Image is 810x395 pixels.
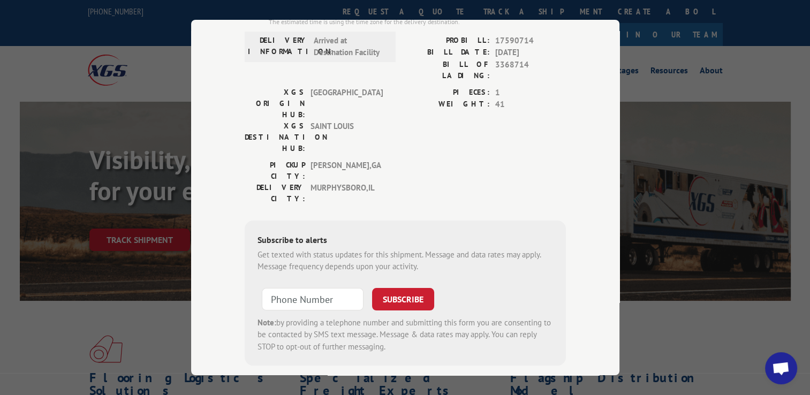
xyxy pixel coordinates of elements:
label: PROBILL: [405,34,490,47]
div: Get texted with status updates for this shipment. Message and data rates may apply. Message frequ... [258,248,553,272]
label: XGS ORIGIN HUB: [245,86,305,120]
span: 41 [495,98,566,111]
span: [DATE] [495,47,566,59]
label: BILL OF LADING: [405,58,490,81]
span: 3368714 [495,58,566,81]
strong: Note: [258,317,276,327]
label: XGS DESTINATION HUB: [245,120,305,154]
input: Phone Number [262,287,364,310]
a: Open chat [765,352,797,384]
label: BILL DATE: [405,47,490,59]
label: PIECES: [405,86,490,98]
span: MURPHYSBORO , IL [311,181,383,204]
label: WEIGHT: [405,98,490,111]
span: SAINT LOUIS [311,120,383,154]
span: [GEOGRAPHIC_DATA] [311,86,383,120]
label: PICKUP CITY: [245,159,305,181]
div: Subscribe to alerts [258,233,553,248]
div: The estimated time is using the time zone for the delivery destination. [269,17,566,26]
div: by providing a telephone number and submitting this form you are consenting to be contacted by SM... [258,316,553,353]
span: Arrived at Destination Facility [314,34,386,58]
label: DELIVERY INFORMATION: [248,34,308,58]
button: SUBSCRIBE [372,287,434,310]
span: 1 [495,86,566,98]
label: DELIVERY CITY: [245,181,305,204]
span: [PERSON_NAME] , GA [311,159,383,181]
span: 17590714 [495,34,566,47]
